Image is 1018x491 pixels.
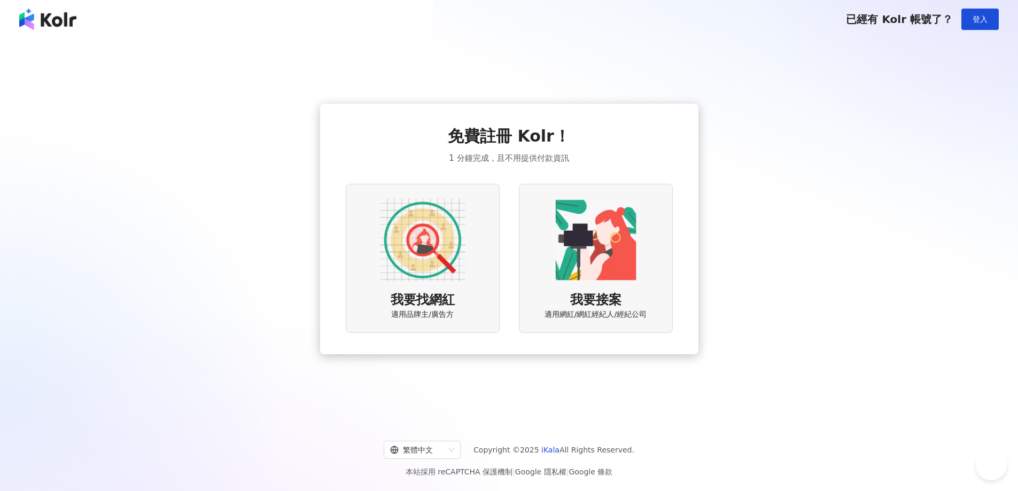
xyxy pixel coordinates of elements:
div: 繁體中文 [390,441,445,458]
span: Copyright © 2025 All Rights Reserved. [473,443,634,456]
span: 我要接案 [570,291,621,309]
span: 適用品牌主/廣告方 [391,309,454,320]
a: Google 隱私權 [515,467,566,476]
img: logo [19,9,76,30]
span: 我要找網紅 [391,291,455,309]
span: 已經有 Kolr 帳號了？ [846,13,953,26]
img: AD identity option [380,197,465,283]
a: iKala [541,446,559,454]
span: 免費註冊 Kolr！ [448,125,570,147]
iframe: Help Scout Beacon - Open [975,448,1007,480]
span: 本站採用 reCAPTCHA 保護機制 [406,465,612,478]
span: 1 分鐘完成，且不用提供付款資訊 [449,152,569,165]
span: 登入 [973,15,988,24]
span: 適用網紅/網紅經紀人/經紀公司 [545,309,647,320]
img: KOL identity option [553,197,639,283]
a: Google 條款 [569,467,612,476]
span: | [512,467,515,476]
button: 登入 [961,9,999,30]
span: | [566,467,569,476]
